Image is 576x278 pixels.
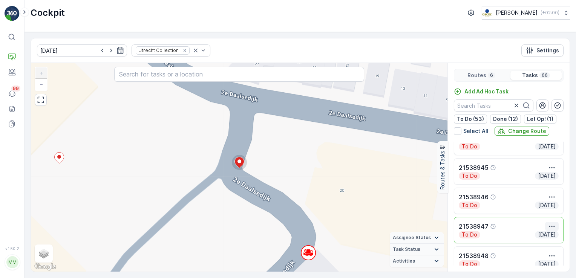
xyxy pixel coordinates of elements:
img: Google [33,262,58,272]
p: To Do [461,260,478,268]
input: Search for tasks or a location [114,67,364,82]
p: 21538945 [459,163,489,172]
img: logo [5,6,20,21]
a: Zoom In [35,67,47,79]
button: Done (12) [490,115,521,124]
p: To Do [461,172,478,180]
button: [PERSON_NAME](+02:00) [482,6,570,20]
div: MM [6,256,18,268]
div: Help Tooltip Icon [490,194,496,200]
div: Utrecht Collection [136,47,180,54]
p: Routes [467,72,486,79]
span: Assignee Status [393,235,431,241]
p: Select All [463,127,489,135]
button: Settings [521,44,564,57]
p: To Do [461,202,478,209]
summary: Task Status [390,244,444,255]
p: Done (12) [493,115,518,123]
span: − [40,81,43,87]
a: Layers [35,245,52,262]
p: Settings [536,47,559,54]
p: 99 [13,86,19,92]
button: MM [5,252,20,272]
p: 66 [541,72,548,78]
p: To Do [461,143,478,150]
a: Zoom Out [35,79,47,90]
p: ( +02:00 ) [541,10,559,16]
span: Activities [393,258,415,264]
img: basis-logo_rgb2x.png [482,9,493,17]
p: [DATE] [537,172,556,180]
span: + [40,70,43,76]
p: To Do [461,231,478,238]
p: Cockpit [31,7,65,19]
p: Add Ad Hoc Task [464,88,509,95]
a: Add Ad Hoc Task [454,88,509,95]
a: Open this area in Google Maps (opens a new window) [33,262,58,272]
summary: Assignee Status [390,232,444,244]
p: 21538947 [459,222,489,231]
input: Search Tasks [454,99,533,112]
p: Let Op! (1) [527,115,553,123]
a: 99 [5,86,20,101]
p: Change Route [508,127,546,135]
p: [PERSON_NAME] [496,9,538,17]
p: Tasks [522,72,538,79]
div: Help Tooltip Icon [490,223,496,229]
div: Remove Utrecht Collection [181,47,189,53]
span: v 1.50.2 [5,246,20,251]
span: Task Status [393,246,420,252]
p: 21538946 [459,192,489,202]
button: Change Route [495,127,549,136]
button: To Do (53) [454,115,487,124]
summary: Activities [390,255,444,267]
p: 21538948 [459,251,489,260]
input: dd/mm/yyyy [37,44,127,57]
p: 6 [489,72,494,78]
p: Routes & Tasks [439,151,446,190]
p: [DATE] [537,260,556,268]
div: Help Tooltip Icon [490,165,496,171]
p: [DATE] [537,143,556,150]
p: To Do (53) [457,115,484,123]
p: [DATE] [537,202,556,209]
button: Let Op! (1) [524,115,556,124]
p: [DATE] [537,231,556,238]
div: Help Tooltip Icon [490,253,496,259]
